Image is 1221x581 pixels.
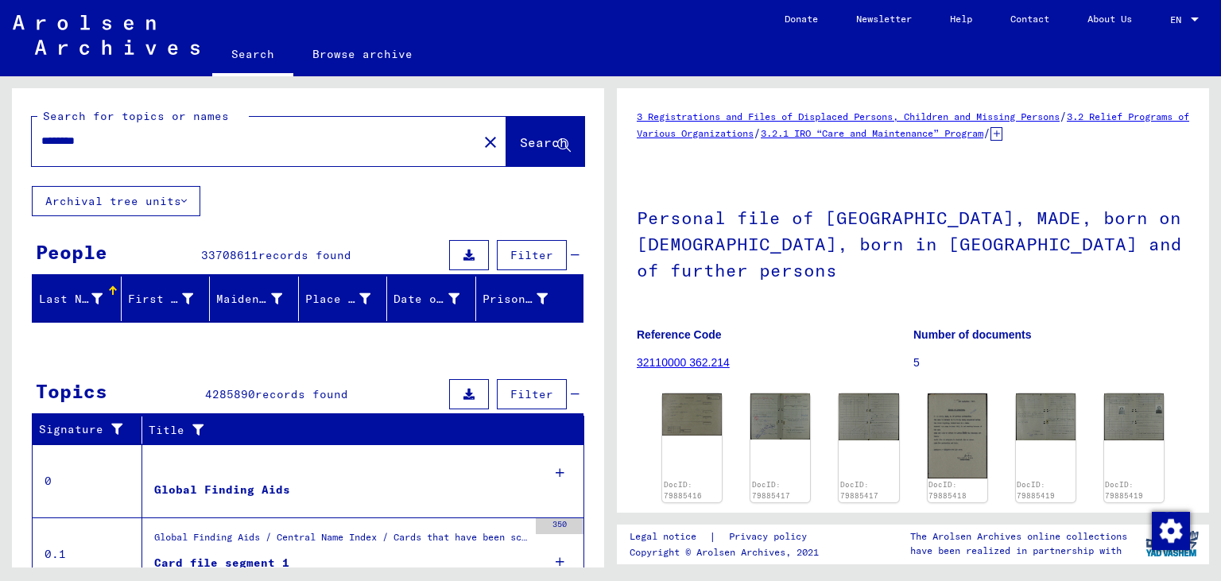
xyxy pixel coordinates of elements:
p: 5 [913,354,1189,371]
a: Privacy policy [716,529,826,545]
a: Browse archive [293,35,432,73]
img: 002.jpg [1104,393,1164,440]
div: Global Finding Aids [154,482,290,498]
button: Archival tree units [32,186,200,216]
div: Title [149,417,568,443]
div: | [630,529,826,545]
div: Last Name [39,291,103,308]
a: DocID: 79885419 [1017,480,1055,500]
a: 3.2.1 IRO “Care and Maintenance” Program [761,127,983,139]
div: People [36,238,107,266]
div: Prisoner # [483,291,548,308]
img: yv_logo.png [1142,524,1202,564]
mat-icon: close [481,133,500,152]
span: 33708611 [201,248,258,262]
div: Maiden Name [216,291,282,308]
div: Title [149,422,552,439]
span: / [754,126,761,140]
div: 350 [536,518,583,534]
div: First Name [128,286,214,312]
p: The Arolsen Archives online collections [910,529,1127,544]
button: Filter [497,379,567,409]
h1: Personal file of [GEOGRAPHIC_DATA], MADE, born on [DEMOGRAPHIC_DATA], born in [GEOGRAPHIC_DATA] a... [637,181,1189,304]
img: Arolsen_neg.svg [13,15,200,55]
img: Change consent [1152,512,1190,550]
div: Place of Birth [305,286,391,312]
a: DocID: 79885419 [1105,480,1143,500]
mat-header-cell: Date of Birth [387,277,476,321]
mat-header-cell: Place of Birth [299,277,388,321]
span: / [983,126,990,140]
span: / [1060,109,1067,123]
div: Date of Birth [393,286,479,312]
a: DocID: 79885416 [664,480,702,500]
a: Search [212,35,293,76]
div: Card file segment 1 [154,555,289,571]
td: 0 [33,444,142,517]
div: Signature [39,421,130,438]
a: Legal notice [630,529,709,545]
img: 001.jpg [750,393,810,440]
div: Signature [39,417,145,443]
div: Topics [36,377,107,405]
button: Filter [497,240,567,270]
img: 001.jpg [1016,393,1076,440]
img: 002.jpg [839,393,898,440]
img: 001.jpg [928,393,987,478]
mat-header-cell: Prisoner # [476,277,583,321]
div: Date of Birth [393,291,459,308]
span: EN [1170,14,1188,25]
span: Search [520,134,568,150]
img: 001.jpg [662,393,722,436]
a: DocID: 79885417 [752,480,790,500]
mat-header-cell: Maiden Name [210,277,299,321]
p: Copyright © Arolsen Archives, 2021 [630,545,826,560]
div: Place of Birth [305,291,371,308]
b: Number of documents [913,328,1032,341]
a: 32110000 362.214 [637,356,730,369]
mat-label: Search for topics or names [43,109,229,123]
div: First Name [128,291,194,308]
div: Maiden Name [216,286,302,312]
button: Search [506,117,584,166]
button: Clear [475,126,506,157]
span: Filter [510,248,553,262]
div: Prisoner # [483,286,568,312]
span: Filter [510,387,553,401]
a: DocID: 79885418 [928,480,967,500]
a: DocID: 79885417 [840,480,878,500]
b: Reference Code [637,328,722,341]
span: records found [255,387,348,401]
span: records found [258,248,351,262]
mat-header-cell: Last Name [33,277,122,321]
mat-header-cell: First Name [122,277,211,321]
div: Global Finding Aids / Central Name Index / Cards that have been scanned during first sequential m... [154,530,528,552]
p: have been realized in partnership with [910,544,1127,558]
span: 4285890 [205,387,255,401]
a: 3 Registrations and Files of Displaced Persons, Children and Missing Persons [637,110,1060,122]
div: Last Name [39,286,122,312]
